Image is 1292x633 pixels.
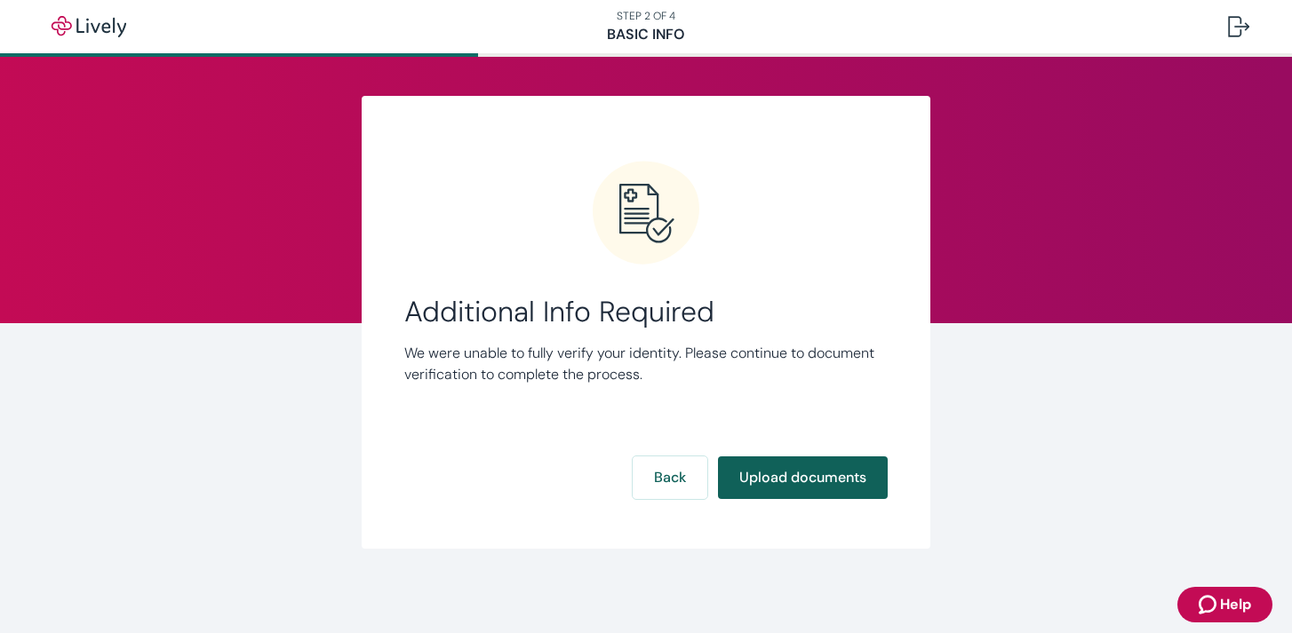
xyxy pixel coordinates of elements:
svg: Error icon [593,160,699,266]
button: Upload documents [718,456,888,499]
button: Zendesk support iconHelp [1177,587,1272,622]
button: Log out [1214,5,1264,48]
button: Back [633,456,707,499]
p: We were unable to fully verify your identity. Please continue to document verification to complet... [404,343,888,385]
span: Additional Info Required [404,295,888,328]
span: Help [1220,594,1251,615]
svg: Zendesk support icon [1199,594,1220,615]
img: Lively [39,16,139,37]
